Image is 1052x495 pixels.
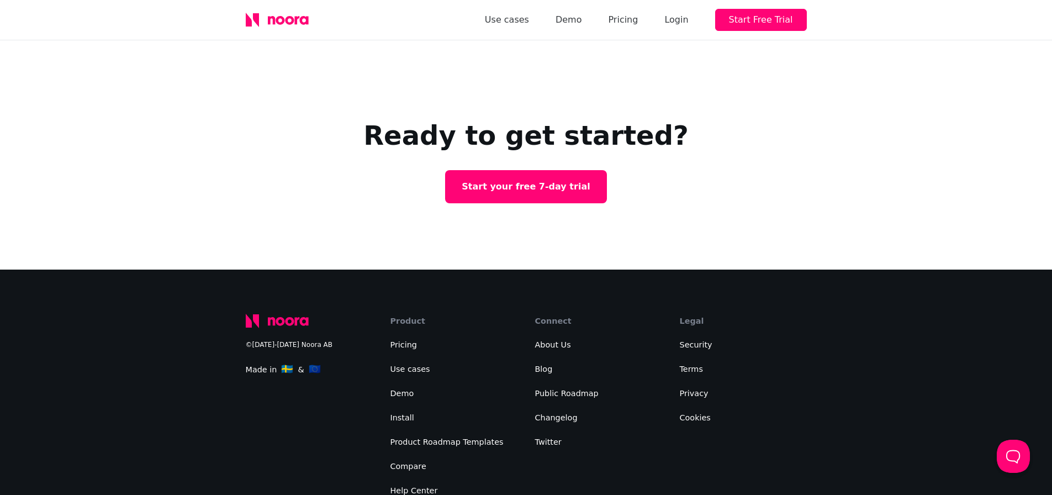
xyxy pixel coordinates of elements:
div: Product [390,314,517,328]
a: Blog [535,365,553,373]
a: Help Center [390,486,438,495]
a: Privacy [680,389,709,398]
a: Pricing [390,340,417,349]
div: Connect [535,314,662,328]
a: Twitter [535,438,562,446]
div: Made in & [246,361,373,377]
a: Compare [390,462,426,471]
a: About Us [535,340,571,349]
a: Terms [680,365,703,373]
span: 🇸🇪 [281,364,293,375]
a: Install [390,413,414,422]
div: Login [664,12,688,28]
h2: Ready to get started? [363,118,689,152]
a: Changelog [535,413,578,422]
a: Public Roadmap [535,389,599,398]
button: Start Free Trial [715,9,807,31]
a: Cookies [680,413,711,422]
iframe: Help Scout Beacon - Open [997,440,1030,473]
a: Use cases [485,12,529,28]
a: Start your free 7-day trial [445,170,606,203]
a: Use cases [390,365,430,373]
span: 🇪🇺 [309,364,321,375]
div: ©[DATE]-[DATE] Noora AB [246,337,373,352]
a: Security [680,340,712,349]
a: Demo [390,389,414,398]
a: Demo [556,12,582,28]
div: Legal [680,314,807,328]
a: Pricing [608,12,638,28]
a: Product Roadmap Templates [390,438,504,446]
